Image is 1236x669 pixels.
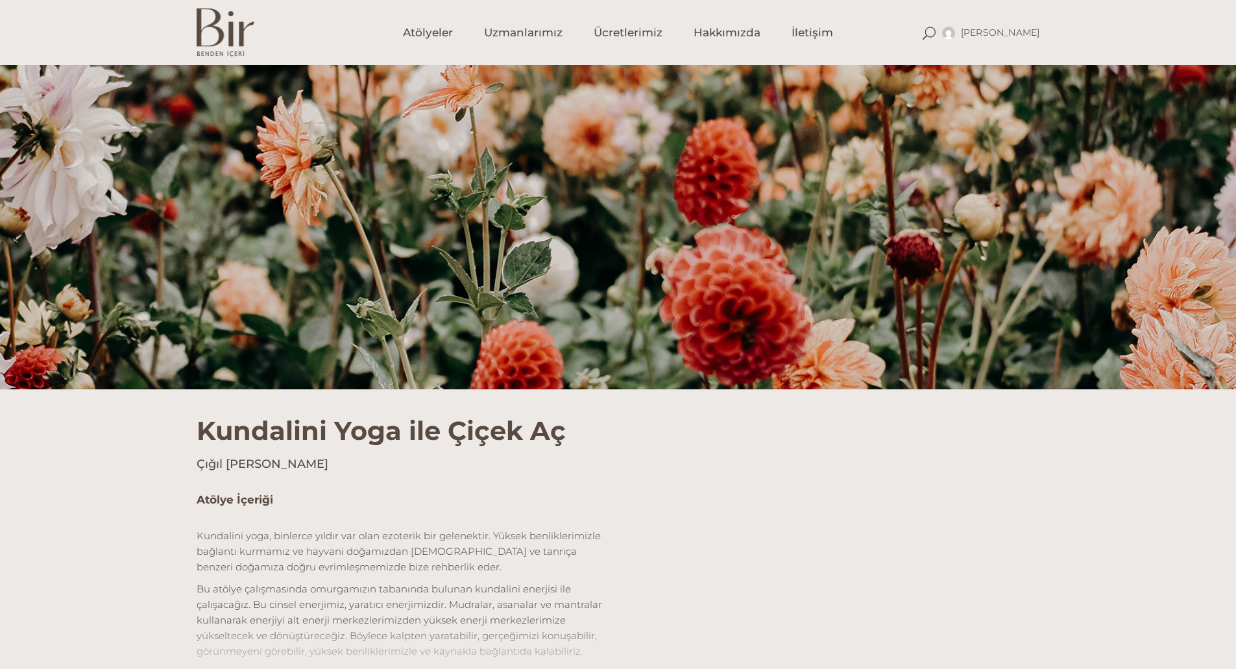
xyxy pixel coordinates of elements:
[197,492,609,509] h5: Atölye İçeriği
[197,456,1040,472] h4: Çığıl [PERSON_NAME]
[197,389,1040,446] h1: Kundalini Yoga ile Çiçek Aç
[594,25,662,40] span: Ücretlerimiz
[197,581,609,659] p: Bu atölye çalışmasında omurgamızın tabanında bulunan kundalini enerjisi ile çalışacağız. Bu cinse...
[792,25,833,40] span: İletişim
[403,25,453,40] span: Atölyeler
[197,528,609,575] p: Kundalini yoga, binlerce yıldır var olan ezoterik bir gelenektir. Yüksek benliklerimizle bağlantı...
[961,27,1040,38] span: [PERSON_NAME]
[484,25,563,40] span: Uzmanlarımız
[694,25,760,40] span: Hakkımızda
